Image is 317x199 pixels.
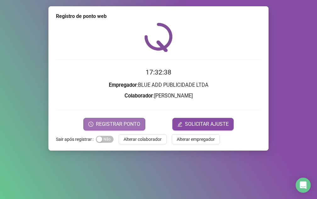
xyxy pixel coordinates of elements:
[83,118,145,130] button: REGISTRAR PONTO
[125,93,153,99] strong: Colaborador
[185,120,229,128] span: SOLICITAR AJUSTE
[146,69,171,76] time: 17:32:38
[56,13,261,20] div: Registro de ponto web
[56,81,261,89] h3: : BLUE ADD PUBLICIDADE LTDA
[56,92,261,100] h3: : [PERSON_NAME]
[124,136,162,143] span: Alterar colaborador
[177,136,215,143] span: Alterar empregador
[177,122,182,127] span: edit
[172,134,220,144] button: Alterar empregador
[144,23,173,52] img: QRPoint
[119,134,167,144] button: Alterar colaborador
[88,122,93,127] span: clock-circle
[109,82,137,88] strong: Empregador
[56,134,96,144] label: Sair após registrar
[296,178,311,193] div: Open Intercom Messenger
[96,120,140,128] span: REGISTRAR PONTO
[172,118,234,130] button: editSOLICITAR AJUSTE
